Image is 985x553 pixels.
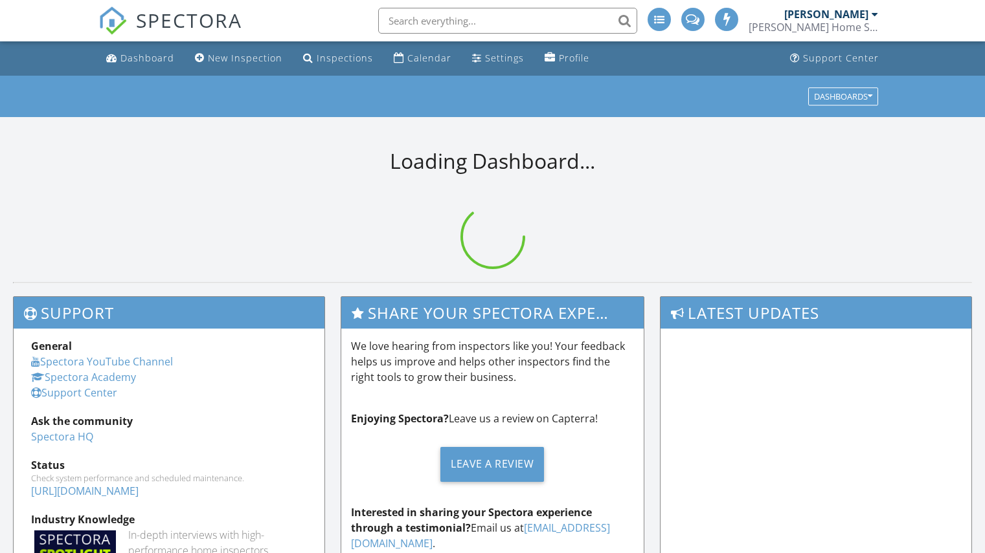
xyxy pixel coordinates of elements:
div: Settings [485,52,524,64]
div: Inspections [317,52,373,64]
a: Leave a Review [351,437,635,492]
a: Dashboard [101,47,179,70]
div: Support Center [803,52,879,64]
div: Dashboards [814,92,872,101]
div: New Inspection [208,52,282,64]
a: New Inspection [190,47,288,70]
span: SPECTORA [136,6,242,34]
a: Inspections [298,47,378,70]
div: Profile [559,52,589,64]
h3: Support [14,297,324,329]
img: The Best Home Inspection Software - Spectora [98,6,127,35]
a: [EMAIL_ADDRESS][DOMAIN_NAME] [351,521,610,550]
h3: Share Your Spectora Experience [341,297,644,329]
strong: Enjoying Spectora? [351,411,449,426]
a: Support Center [785,47,884,70]
strong: General [31,339,72,353]
a: Spectora YouTube Channel [31,354,173,369]
div: Status [31,457,307,473]
p: Leave us a review on Capterra! [351,411,635,426]
a: Calendar [389,47,457,70]
a: Support Center [31,385,117,400]
a: Profile [539,47,594,70]
div: [PERSON_NAME] [784,8,868,21]
strong: Interested in sharing your Spectora experience through a testimonial? [351,505,592,535]
h3: Latest Updates [661,297,971,329]
a: SPECTORA [98,17,242,45]
input: Search everything... [378,8,637,34]
div: Scott Home Services, LLC [749,21,878,34]
a: Settings [467,47,529,70]
a: Spectora HQ [31,429,93,444]
div: Industry Knowledge [31,512,307,527]
button: Dashboards [808,87,878,105]
div: Ask the community [31,413,307,429]
a: Spectora Academy [31,370,136,384]
div: Leave a Review [440,447,544,482]
div: Dashboard [120,52,174,64]
div: Check system performance and scheduled maintenance. [31,473,307,483]
p: We love hearing from inspectors like you! Your feedback helps us improve and helps other inspecto... [351,338,635,385]
p: Email us at . [351,504,635,551]
div: Calendar [407,52,451,64]
a: [URL][DOMAIN_NAME] [31,484,139,498]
